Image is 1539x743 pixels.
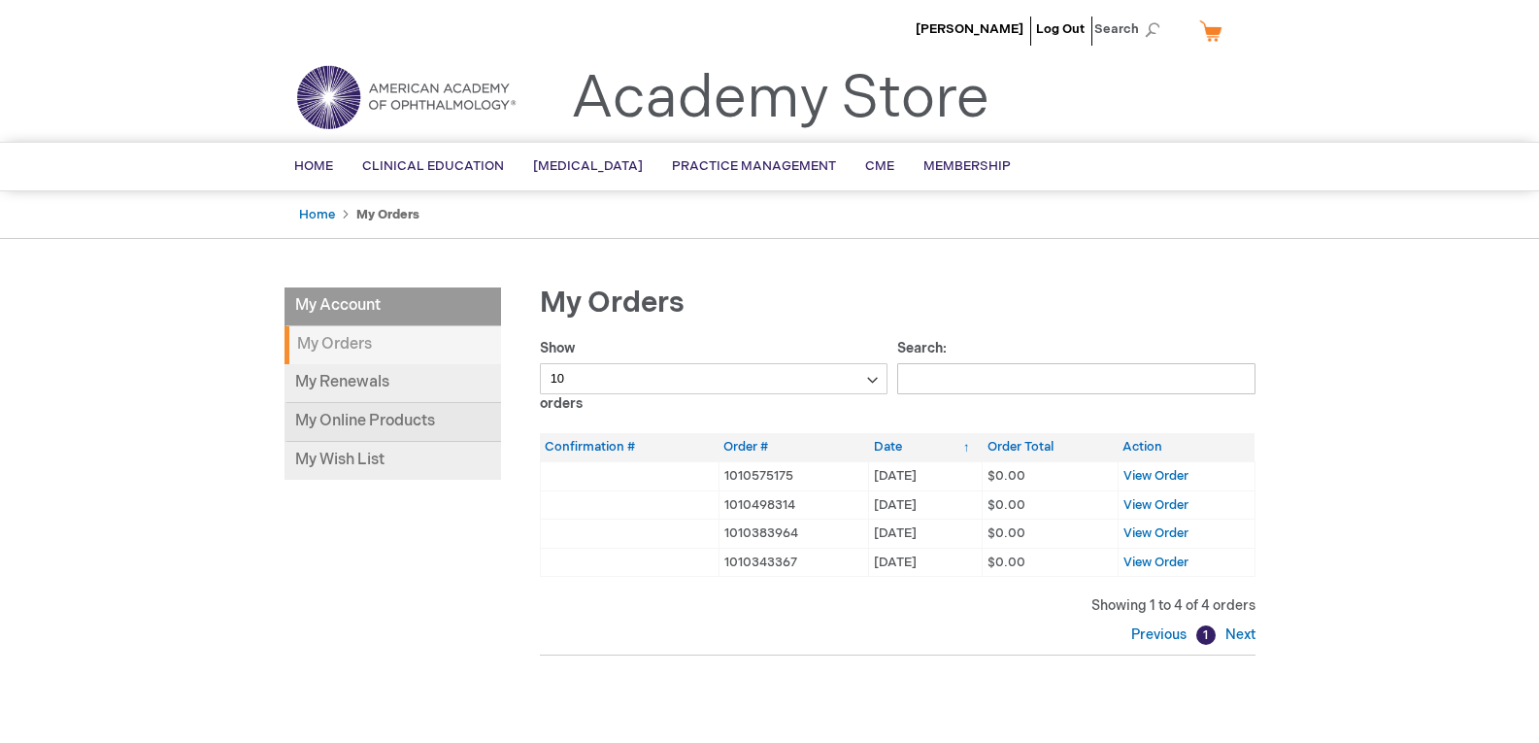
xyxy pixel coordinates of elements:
td: [DATE] [869,520,983,549]
a: My Renewals [284,364,501,403]
span: $0.00 [987,525,1025,541]
td: [DATE] [869,548,983,577]
a: [PERSON_NAME] [916,21,1023,37]
a: Academy Store [571,64,989,134]
span: $0.00 [987,555,1025,570]
a: View Order [1123,497,1188,513]
a: View Order [1123,468,1188,484]
th: Order #: activate to sort column ascending [719,433,869,461]
th: Confirmation #: activate to sort column ascending [540,433,719,461]
a: Log Out [1036,21,1085,37]
td: 1010575175 [719,461,869,490]
td: 1010343367 [719,548,869,577]
a: View Order [1123,555,1188,570]
th: Order Total: activate to sort column ascending [983,433,1119,461]
input: Search: [897,363,1255,394]
td: 1010383964 [719,520,869,549]
label: Show orders [540,340,888,412]
th: Action: activate to sort column ascending [1118,433,1255,461]
strong: My Orders [284,326,501,364]
span: $0.00 [987,497,1025,513]
div: Showing 1 to 4 of 4 orders [540,596,1255,616]
a: View Order [1123,525,1188,541]
span: Home [294,158,333,174]
span: $0.00 [987,468,1025,484]
td: 1010498314 [719,490,869,520]
label: Search: [897,340,1255,387]
span: [MEDICAL_DATA] [533,158,643,174]
span: Clinical Education [362,158,504,174]
a: Home [299,207,335,222]
th: Date: activate to sort column ascending [869,433,983,461]
td: [DATE] [869,461,983,490]
a: Next [1221,626,1255,643]
a: 1 [1196,625,1216,645]
span: CME [865,158,894,174]
strong: My Orders [356,207,419,222]
td: [DATE] [869,490,983,520]
span: Membership [923,158,1011,174]
span: Search [1094,10,1168,49]
span: My Orders [540,286,685,321]
span: Practice Management [672,158,836,174]
a: Previous [1131,626,1191,643]
select: Showorders [540,363,888,394]
a: My Wish List [284,442,501,480]
a: My Online Products [284,403,501,442]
